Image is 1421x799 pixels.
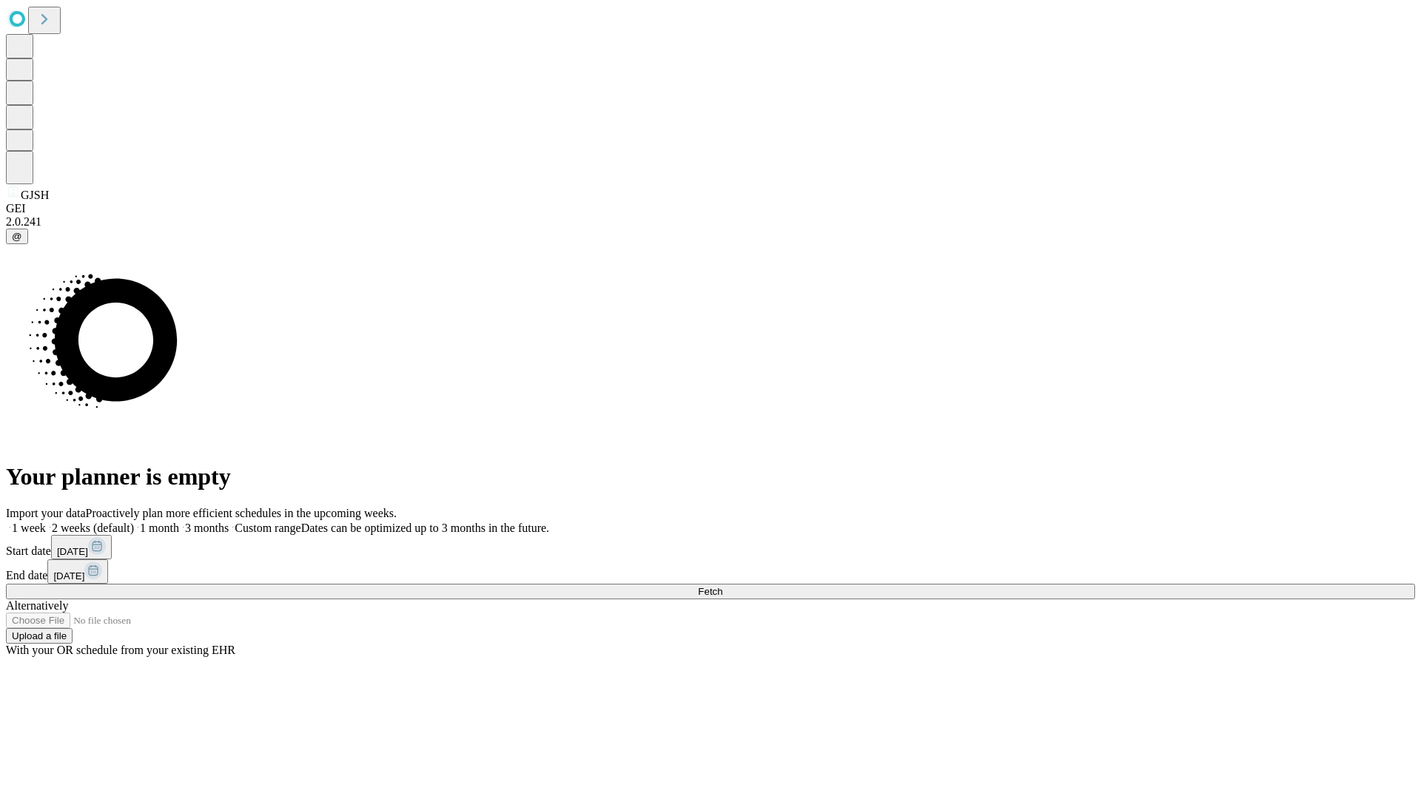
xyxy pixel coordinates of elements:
div: 2.0.241 [6,215,1415,229]
div: End date [6,559,1415,584]
span: 3 months [185,522,229,534]
button: @ [6,229,28,244]
span: [DATE] [57,546,88,557]
span: 1 week [12,522,46,534]
span: Dates can be optimized up to 3 months in the future. [301,522,549,534]
span: With your OR schedule from your existing EHR [6,644,235,656]
span: @ [12,231,22,242]
button: [DATE] [51,535,112,559]
button: Upload a file [6,628,73,644]
span: Custom range [235,522,300,534]
div: Start date [6,535,1415,559]
span: Fetch [698,586,722,597]
button: Fetch [6,584,1415,599]
span: GJSH [21,189,49,201]
span: 1 month [140,522,179,534]
span: Import your data [6,507,86,519]
span: [DATE] [53,570,84,581]
div: GEI [6,202,1415,215]
span: 2 weeks (default) [52,522,134,534]
h1: Your planner is empty [6,463,1415,490]
button: [DATE] [47,559,108,584]
span: Alternatively [6,599,68,612]
span: Proactively plan more efficient schedules in the upcoming weeks. [86,507,397,519]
